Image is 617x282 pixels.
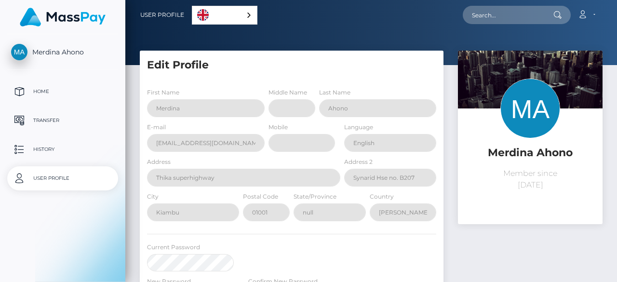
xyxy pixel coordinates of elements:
[147,243,200,252] label: Current Password
[192,6,257,25] aside: Language selected: English
[147,123,166,132] label: E-mail
[147,58,436,73] h5: Edit Profile
[7,108,118,133] a: Transfer
[147,88,179,97] label: First Name
[7,48,118,56] span: Merdina Ahono
[344,158,373,166] label: Address 2
[7,166,118,190] a: User Profile
[192,6,257,25] div: Language
[20,8,106,27] img: MassPay
[458,51,603,147] img: ...
[465,146,595,161] h5: Merdina Ahono
[147,192,159,201] label: City
[268,88,307,97] label: Middle Name
[11,84,114,99] p: Home
[11,113,114,128] p: Transfer
[268,123,288,132] label: Mobile
[370,192,394,201] label: Country
[192,6,257,24] a: English
[147,158,171,166] label: Address
[463,6,553,24] input: Search...
[11,171,114,186] p: User Profile
[140,5,184,25] a: User Profile
[243,192,278,201] label: Postal Code
[465,168,595,191] p: Member since [DATE]
[7,137,118,161] a: History
[11,142,114,157] p: History
[319,88,350,97] label: Last Name
[7,80,118,104] a: Home
[344,123,373,132] label: Language
[294,192,336,201] label: State/Province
